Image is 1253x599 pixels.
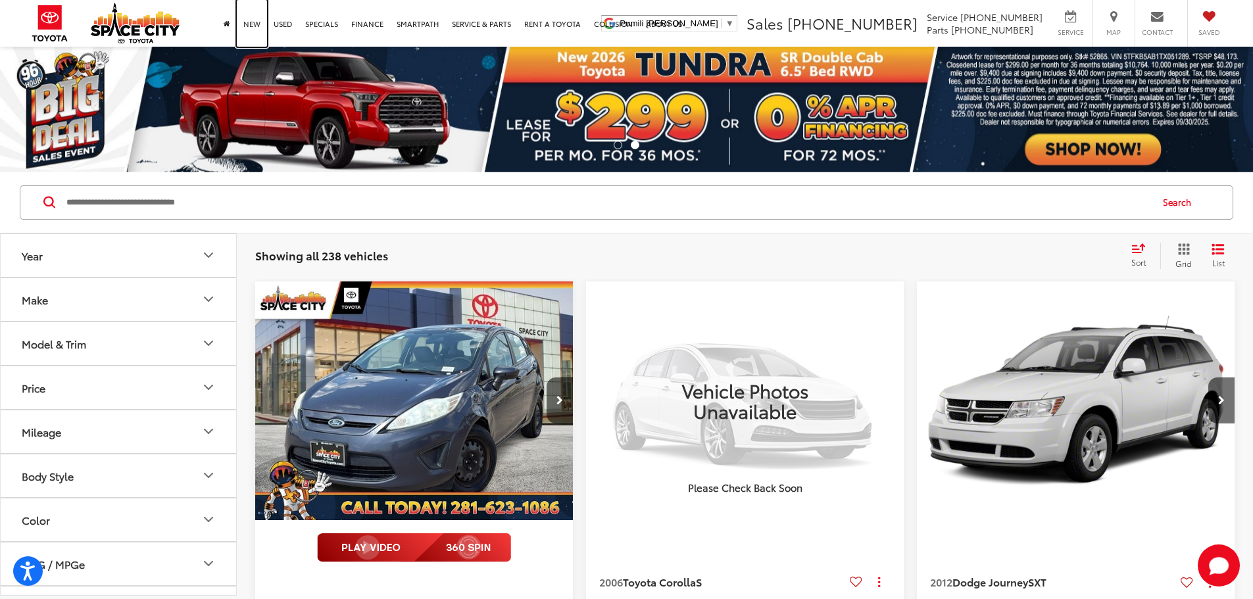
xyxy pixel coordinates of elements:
[1198,544,1240,587] svg: Start Chat
[696,574,702,589] span: S
[22,514,50,526] div: Color
[725,18,734,28] span: ▼
[1194,28,1223,37] span: Saved
[951,23,1033,36] span: [PHONE_NUMBER]
[868,570,891,593] button: Actions
[201,291,216,307] div: Make
[1056,28,1085,37] span: Service
[1028,574,1046,589] span: SXT
[317,533,511,562] img: full motion video
[916,281,1236,520] div: 2012 Dodge Journey SXT 0
[255,281,574,520] a: 2013 Ford Fiesta S2013 Ford Fiesta S2013 Ford Fiesta S2013 Ford Fiesta S
[1175,258,1192,269] span: Grid
[255,281,574,520] div: 2013 Ford Fiesta S 0
[586,281,904,519] img: Vehicle Photos Unavailable Please Check Back Soon
[1,234,237,277] button: YearYear
[599,575,845,589] a: 2006Toyota CorollaS
[1,542,237,585] button: MPG / MPGeMPG / MPGe
[1,366,237,409] button: PricePrice
[255,281,574,521] img: 2013 Ford Fiesta S
[201,512,216,527] div: Color
[201,467,216,483] div: Body Style
[787,12,918,34] span: [PHONE_NUMBER]
[65,187,1150,218] input: Search by Make, Model, or Keyword
[1131,256,1146,268] span: Sort
[1150,186,1210,219] button: Search
[1,498,237,541] button: ColorColor
[547,377,573,423] button: Next image
[916,281,1236,521] img: 2012 Dodge Journey SXT
[22,337,86,350] div: Model & Trim
[620,18,718,28] span: Pumili [PERSON_NAME]
[255,247,388,263] span: Showing all 238 vehicles
[623,574,696,589] span: Toyota Corolla
[22,558,85,570] div: MPG / MPGe
[22,469,74,482] div: Body Style
[1202,243,1235,269] button: List View
[916,281,1236,520] a: 2012 Dodge Journey SXT2012 Dodge Journey SXT2012 Dodge Journey SXT2012 Dodge Journey SXT
[930,575,1175,589] a: 2012Dodge JourneySXT
[878,577,880,587] span: dropdown dots
[201,247,216,263] div: Year
[927,11,958,24] span: Service
[201,335,216,351] div: Model & Trim
[1099,28,1128,37] span: Map
[22,425,61,438] div: Mileage
[22,293,48,306] div: Make
[1,322,237,365] button: Model & TrimModel & Trim
[747,12,783,34] span: Sales
[91,3,180,43] img: Space City Toyota
[1,454,237,497] button: Body StyleBody Style
[1142,28,1173,37] span: Contact
[960,11,1043,24] span: [PHONE_NUMBER]
[1212,257,1225,268] span: List
[586,281,904,519] a: VIEW_DETAILS
[22,249,43,262] div: Year
[1125,243,1160,269] button: Select sort value
[599,574,623,589] span: 2006
[930,574,952,589] span: 2012
[1160,243,1202,269] button: Grid View
[1,410,237,453] button: MileageMileage
[201,379,216,395] div: Price
[952,574,1028,589] span: Dodge Journey
[22,381,45,394] div: Price
[201,423,216,439] div: Mileage
[201,556,216,571] div: MPG / MPGe
[927,23,948,36] span: Parts
[1198,544,1240,587] button: Toggle Chat Window
[1,278,237,321] button: MakeMake
[1208,377,1235,423] button: Next image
